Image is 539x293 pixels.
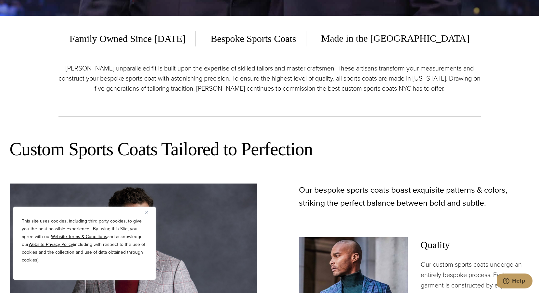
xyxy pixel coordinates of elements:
[22,217,147,264] p: This site uses cookies, including third party cookies, to give you the best possible experience. ...
[145,208,153,216] button: Close
[201,31,306,46] span: Bespoke Sports Coats
[29,241,73,248] a: Website Privacy Policy
[70,31,196,46] span: Family Owned Since [DATE]
[145,211,148,214] img: Close
[421,237,530,253] span: Quality
[58,63,481,94] p: [PERSON_NAME] unparalleled fit is built upon the expertise of skilled tailors and master craftsme...
[497,274,533,290] iframe: Opens a widget where you can chat to one of our agents
[51,233,107,240] a: Website Terms & Conditions
[299,184,530,210] p: Our bespoke sports coats boast exquisite patterns & colors, striking the perfect balance between ...
[312,31,470,46] span: Made in the [GEOGRAPHIC_DATA]
[10,138,530,161] h2: Custom Sports Coats Tailored to Perfection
